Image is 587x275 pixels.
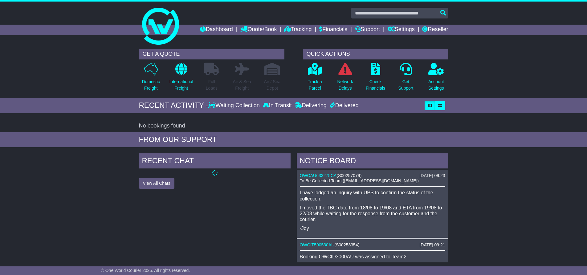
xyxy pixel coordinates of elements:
[428,63,444,95] a: AccountSettings
[336,242,358,247] span: S00253354
[208,102,261,109] div: Waiting Collection
[139,49,284,59] div: GET A QUOTE
[297,153,448,170] div: NOTICE BOARD
[139,178,174,189] button: View All Chats
[419,173,445,178] div: [DATE] 09:23
[355,25,380,35] a: Support
[284,25,312,35] a: Tracking
[319,25,347,35] a: Financials
[422,25,448,35] a: Reseller
[365,63,385,95] a: CheckFinancials
[300,254,445,260] p: Booking OWCID3000AU was assigned to Team2.
[419,242,445,248] div: [DATE] 09:21
[300,242,445,248] div: ( )
[240,25,277,35] a: Quote/Book
[300,242,335,247] a: OWCIT590530AU
[303,49,448,59] div: QUICK ACTIONS
[204,79,219,91] p: Full Loads
[428,79,444,91] p: Account Settings
[300,173,337,178] a: OWCAU633275CA
[300,205,445,223] p: I moved the TBC date from 18/08 to 19/08 and ETA from 19/08 to 22/08 while waiting for the respon...
[139,153,291,170] div: RECENT CHAT
[264,79,281,91] p: Air / Sea Depot
[338,173,360,178] span: S00257079
[293,102,328,109] div: Delivering
[300,173,445,178] div: ( )
[139,135,448,144] div: FROM OUR SUPPORT
[101,268,190,273] span: © One World Courier 2025. All rights reserved.
[142,79,160,91] p: Domestic Freight
[337,63,353,95] a: NetworkDelays
[169,63,194,95] a: InternationalFreight
[300,178,419,183] span: To Be Collected Team ([EMAIL_ADDRESS][DOMAIN_NAME])
[398,79,413,91] p: Get Support
[141,63,160,95] a: DomesticFreight
[337,79,353,91] p: Network Delays
[233,79,251,91] p: Air & Sea Freight
[169,79,193,91] p: International Freight
[366,79,385,91] p: Check Financials
[300,225,445,231] p: -Joy
[388,25,415,35] a: Settings
[200,25,233,35] a: Dashboard
[328,102,359,109] div: Delivered
[261,102,293,109] div: In Transit
[398,63,414,95] a: GetSupport
[308,79,322,91] p: Track a Parcel
[139,123,448,129] div: No bookings found
[139,101,209,110] div: RECENT ACTIVITY -
[308,63,322,95] a: Track aParcel
[300,190,445,201] p: I have lodged an inquiry with UPS to confirm the status of the collection.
